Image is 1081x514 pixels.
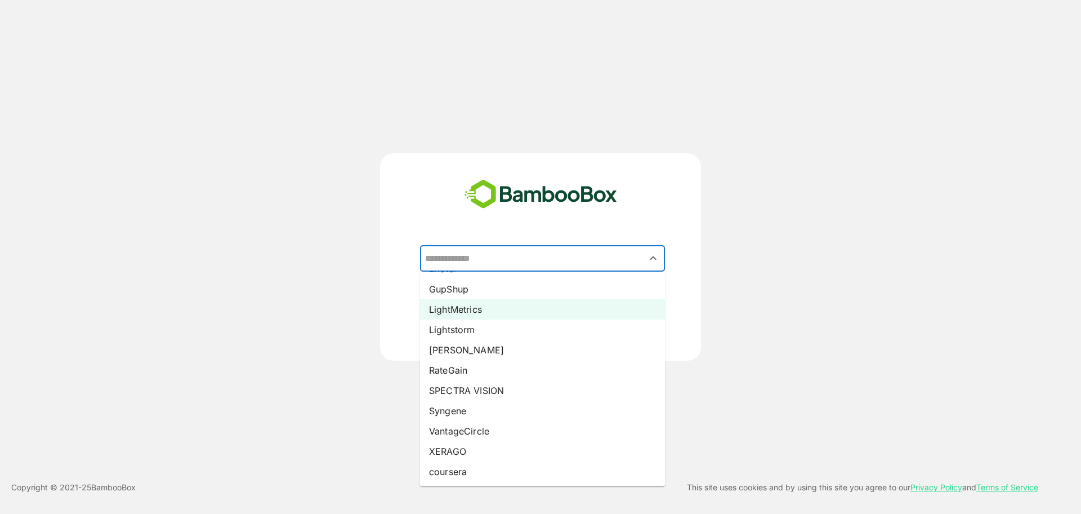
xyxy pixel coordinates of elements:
[458,176,623,213] img: bamboobox
[420,340,665,360] li: [PERSON_NAME]
[420,320,665,340] li: Lightstorm
[646,251,661,266] button: Close
[420,441,665,462] li: XERAGO
[910,482,962,492] a: Privacy Policy
[11,481,136,494] p: Copyright © 2021- 25 BambooBox
[420,299,665,320] li: LightMetrics
[687,481,1038,494] p: This site uses cookies and by using this site you agree to our and
[420,380,665,401] li: SPECTRA VISION
[420,279,665,299] li: GupShup
[976,482,1038,492] a: Terms of Service
[420,360,665,380] li: RateGain
[420,462,665,482] li: coursera
[420,421,665,441] li: VantageCircle
[420,401,665,421] li: Syngene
